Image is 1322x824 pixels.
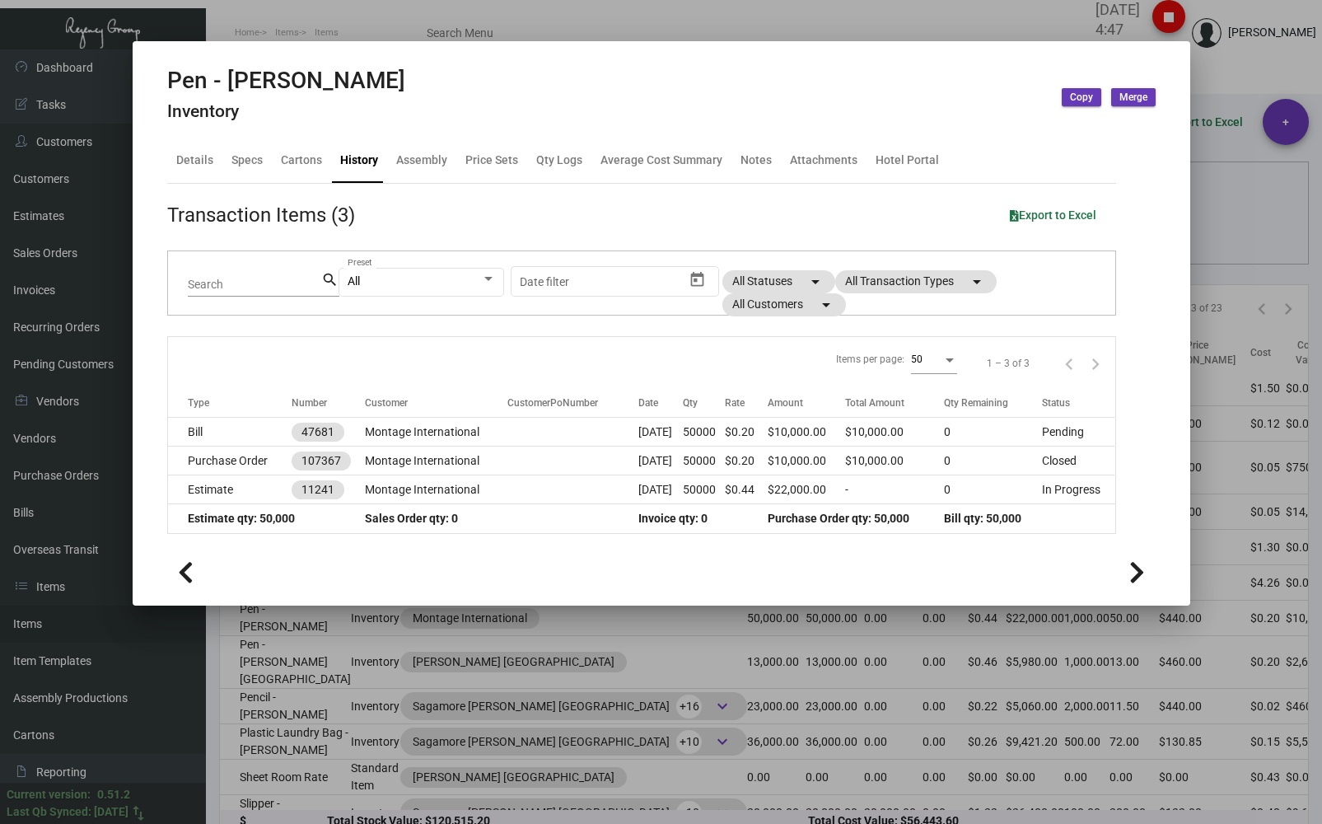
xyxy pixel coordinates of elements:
span: Invoice qty: 0 [638,512,708,525]
div: History [340,152,378,169]
mat-icon: search [321,270,339,290]
div: Rate [725,396,745,410]
td: Montage International [365,418,507,447]
button: Previous page [1056,350,1082,377]
input: Start date [520,275,571,288]
td: 0 [944,418,1042,447]
div: Total Amount [845,396,944,410]
div: Qty Remaining [944,396,1042,410]
div: Attachments [790,152,857,169]
div: CustomerPoNumber [507,396,638,410]
td: Closed [1042,447,1114,475]
button: Next page [1082,350,1109,377]
div: Average Cost Summary [600,152,722,169]
span: Purchase Order qty: 50,000 [768,512,909,525]
div: Customer [365,396,507,410]
div: Status [1042,396,1114,410]
div: Customer [365,396,408,410]
div: Number [292,396,366,410]
td: $10,000.00 [768,418,845,447]
mat-select: Items per page: [911,353,957,366]
div: Rate [725,396,768,410]
td: $10,000.00 [845,447,944,475]
div: Details [176,152,213,169]
span: All [348,274,360,288]
div: Qty [683,396,725,410]
td: 50000 [683,447,725,475]
span: 50 [911,353,923,365]
div: Items per page: [836,352,904,367]
div: Assembly [396,152,447,169]
td: $10,000.00 [768,447,845,475]
td: $22,000.00 [768,475,845,504]
td: Bill [168,418,292,447]
mat-chip: All Statuses [722,270,835,293]
div: Transaction Items (3) [167,200,355,230]
td: $0.44 [725,475,768,504]
div: Cartons [281,152,322,169]
div: Amount [768,396,803,410]
div: Notes [740,152,772,169]
h4: Inventory [167,101,405,122]
button: Export to Excel [997,200,1109,230]
input: End date [585,275,664,288]
td: $10,000.00 [845,418,944,447]
div: Type [188,396,209,410]
span: Estimate qty: 50,000 [188,512,295,525]
span: Bill qty: 50,000 [944,512,1021,525]
mat-icon: arrow_drop_down [967,272,987,292]
div: Date [638,396,682,410]
td: Purchase Order [168,447,292,475]
button: Merge [1111,88,1156,106]
div: Amount [768,396,845,410]
mat-chip: 47681 [292,423,344,442]
span: Sales Order qty: 0 [365,512,458,525]
td: Montage International [365,447,507,475]
td: [DATE] [638,447,682,475]
div: Qty Remaining [944,396,1008,410]
div: CustomerPoNumber [507,396,598,410]
div: Date [638,396,658,410]
div: Current version: [7,786,91,803]
td: 50000 [683,475,725,504]
button: Copy [1062,88,1101,106]
mat-chip: 107367 [292,452,351,471]
div: Status [1042,396,1070,410]
div: 0.51.2 [97,786,130,803]
span: Copy [1070,91,1093,105]
div: Hotel Portal [876,152,939,169]
td: [DATE] [638,418,682,447]
td: - [845,475,944,504]
button: Open calendar [684,266,711,293]
div: Price Sets [465,152,518,169]
span: Merge [1119,91,1147,105]
h2: Pen - [PERSON_NAME] [167,67,405,95]
td: $0.20 [725,447,768,475]
div: Number [292,396,327,410]
div: 1 – 3 of 3 [987,356,1030,371]
div: Specs [231,152,263,169]
div: Type [188,396,292,410]
td: [DATE] [638,475,682,504]
td: 0 [944,447,1042,475]
div: Last Qb Synced: [DATE] [7,803,128,821]
mat-icon: arrow_drop_down [816,295,836,315]
td: In Progress [1042,475,1114,504]
mat-icon: arrow_drop_down [806,272,825,292]
mat-chip: All Customers [722,293,846,316]
div: Total Amount [845,396,904,410]
td: 50000 [683,418,725,447]
mat-chip: 11241 [292,480,344,499]
td: $0.20 [725,418,768,447]
td: 0 [944,475,1042,504]
div: Qty [683,396,698,410]
td: Montage International [365,475,507,504]
div: Qty Logs [536,152,582,169]
td: Pending [1042,418,1114,447]
td: Estimate [168,475,292,504]
span: Export to Excel [1010,208,1096,222]
mat-chip: All Transaction Types [835,270,997,293]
